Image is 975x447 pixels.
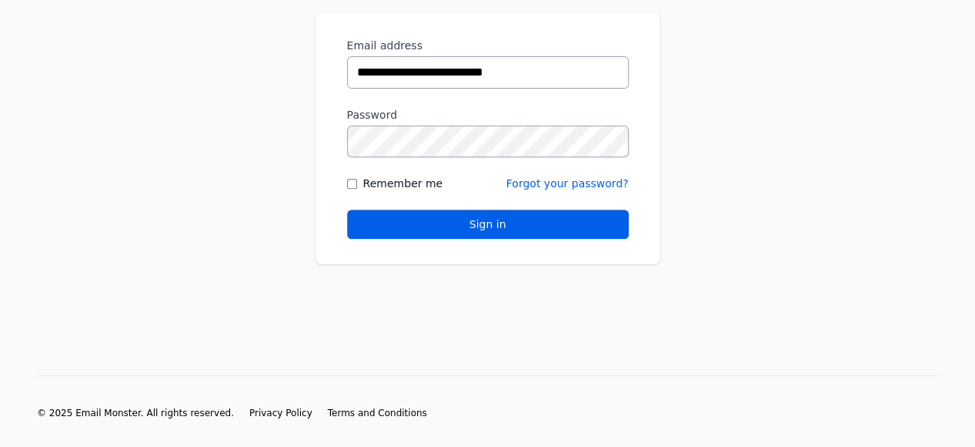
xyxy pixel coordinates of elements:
a: Terms and Conditions [328,407,427,419]
span: Terms and Conditions [328,408,427,418]
span: Privacy Policy [249,408,312,418]
a: Privacy Policy [249,407,312,419]
a: Forgot your password? [506,177,629,190]
label: Email address [347,38,629,53]
label: Password [347,107,629,123]
label: Remember me [363,176,443,191]
button: Sign in [347,210,629,239]
li: © 2025 Email Monster. All rights reserved. [37,407,234,419]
